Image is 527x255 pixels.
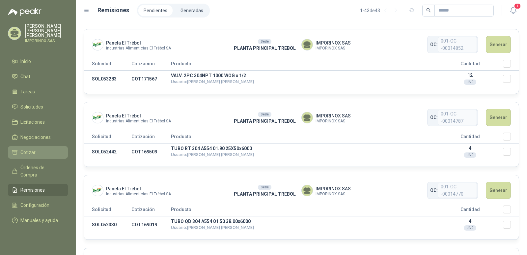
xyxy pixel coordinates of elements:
p: 12 [437,73,503,78]
p: VALV. 2PC 304NPT 1000 WOG x 1/2 [171,73,437,78]
p: PLANTA PRINCIPAL TREBOL [228,117,301,125]
th: Cantidad [437,133,503,143]
p: TUBO RT 304 A554 01.90 25X50x6000 [171,146,437,151]
td: Seleccionar/deseleccionar [503,143,519,160]
span: Chat [20,73,30,80]
th: Seleccionar/deseleccionar [503,206,519,216]
span: OC: [430,187,438,194]
p: PLANTA PRINCIPAL TREBOL [228,45,301,52]
p: 4 [437,145,503,151]
a: Chat [8,70,68,83]
a: Inicio [8,55,68,68]
span: Negociaciones [20,134,51,141]
td: Seleccionar/deseleccionar [503,71,519,87]
p: 4 [437,218,503,224]
th: Seleccionar/deseleccionar [503,133,519,143]
span: Tareas [20,88,35,95]
span: Industrias Alimenticias El Trébol SA [106,47,171,50]
a: Tareas [8,85,68,98]
span: 001-OC -00014787 [438,110,477,125]
span: IMPORINOX SAS [316,185,351,192]
div: Sede [258,112,271,117]
a: Configuración [8,199,68,211]
span: Inicio [20,58,31,65]
a: Remisiones [8,184,68,196]
span: Configuración [20,202,49,209]
a: Licitaciones [8,116,68,128]
span: Solicitudes [20,103,43,111]
span: Panela El Trébol [106,112,171,119]
th: Producto [171,206,437,216]
span: Industrias Alimenticias El Trébol SA [106,119,171,123]
button: Generar [486,182,511,199]
a: Generadas [175,5,208,16]
div: 1 - 43 de 43 [360,5,401,16]
p: IMPORINOX SAS [25,39,68,43]
span: Usuario: [PERSON_NAME] [PERSON_NAME] [171,152,254,157]
img: Company Logo [92,112,103,123]
td: SOL052442 [84,143,131,160]
button: 1 [507,5,519,16]
span: Usuario: [PERSON_NAME] [PERSON_NAME] [171,79,254,84]
p: [PERSON_NAME] [PERSON_NAME] [PERSON_NAME] [25,24,68,38]
div: Sede [258,39,271,44]
th: Cotización [131,206,171,216]
button: Generar [486,109,511,126]
th: Solicitud [84,133,131,143]
th: Cantidad [437,206,503,216]
a: Pendientes [138,5,173,16]
span: IMPORINOX SAS [316,47,351,50]
span: IMPORINOX SAS [316,112,351,119]
th: Cantidad [437,60,503,71]
td: SOL053283 [84,71,131,87]
a: Solicitudes [8,101,68,113]
a: Manuales y ayuda [8,214,68,227]
span: 001-OC -00014852 [438,37,477,52]
div: UND [464,152,476,158]
h1: Remisiones [97,6,129,15]
button: Generar [486,36,511,53]
img: Company Logo [92,39,103,50]
td: COT169509 [131,143,171,160]
th: Solicitud [84,206,131,216]
th: Producto [171,60,437,71]
span: IMPORINOX SAS [316,192,351,196]
a: Órdenes de Compra [8,161,68,181]
div: UND [464,225,476,231]
span: 001-OC -00014770 [438,183,477,198]
span: search [426,8,431,13]
span: IMPORINOX SAS [316,119,351,123]
span: IMPORINOX SAS [316,39,351,47]
td: Seleccionar/deseleccionar [503,216,519,233]
th: Solicitud [84,60,131,71]
span: Panela El Trébol [106,39,171,47]
td: COT169019 [131,216,171,233]
div: UND [464,80,476,85]
span: Usuario: [PERSON_NAME] [PERSON_NAME] [171,225,254,230]
p: PLANTA PRINCIPAL TREBOL [228,190,301,198]
p: TUBO QD 304 A554 01.50 38.00x6000 [171,219,437,224]
span: Licitaciones [20,118,45,126]
img: Logo peakr [8,8,42,16]
th: Cotización [131,133,171,143]
span: Panela El Trébol [106,185,171,192]
span: 1 [514,3,521,9]
span: Órdenes de Compra [20,164,62,178]
span: Industrias Alimenticias El Trébol SA [106,192,171,196]
td: SOL052330 [84,216,131,233]
th: Producto [171,133,437,143]
span: Remisiones [20,186,45,194]
div: Sede [258,185,271,190]
span: Manuales y ayuda [20,217,58,224]
th: Cotización [131,60,171,71]
span: OC: [430,114,438,121]
a: Cotizar [8,146,68,159]
td: COT171567 [131,71,171,87]
img: Company Logo [92,185,103,196]
span: OC: [430,41,438,48]
th: Seleccionar/deseleccionar [503,60,519,71]
span: Cotizar [20,149,36,156]
a: Negociaciones [8,131,68,143]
